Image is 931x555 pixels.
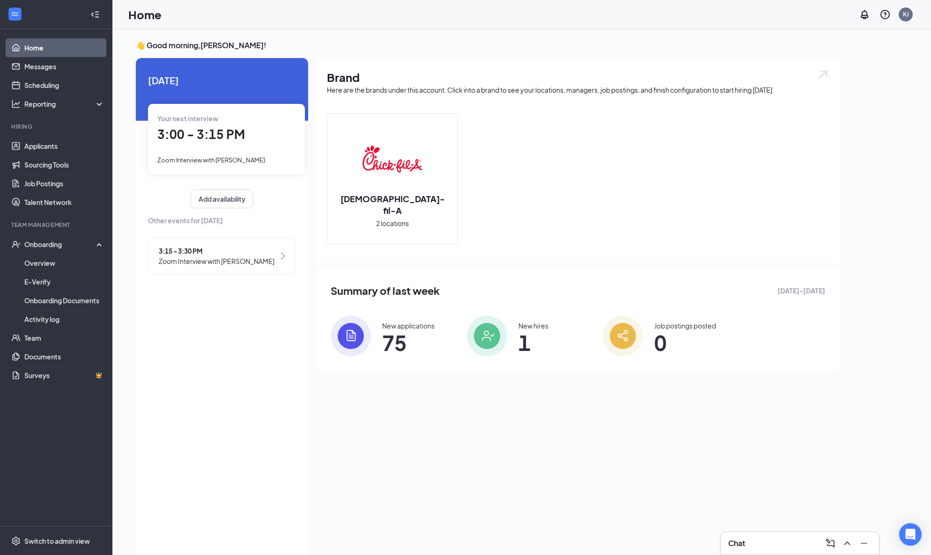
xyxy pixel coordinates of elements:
svg: Settings [11,536,21,546]
a: Applicants [24,137,104,155]
div: Here are the brands under this account. Click into a brand to see your locations, managers, job p... [327,85,829,95]
svg: Collapse [90,10,100,19]
img: open.6027fd2a22e1237b5b06.svg [817,69,829,80]
span: Your next interview [157,114,218,123]
img: icon [331,316,371,356]
a: Scheduling [24,76,104,95]
div: Open Intercom Messenger [899,523,922,546]
button: ComposeMessage [823,536,838,551]
a: Overview [24,254,104,272]
a: E-Verify [24,272,104,291]
button: Add availability [191,190,253,208]
a: Activity log [24,310,104,329]
svg: QuestionInfo [879,9,891,20]
div: Onboarding [24,240,96,249]
svg: ComposeMessage [825,538,836,549]
h3: 👋 Good morning, [PERSON_NAME] ! [136,40,840,51]
a: Home [24,38,104,57]
span: [DATE] [148,73,296,88]
span: 3:15 - 3:30 PM [159,246,274,256]
h1: Home [128,7,162,22]
span: 1 [518,334,548,351]
div: Switch to admin view [24,536,90,546]
svg: UserCheck [11,240,21,249]
span: Zoom Interview with [PERSON_NAME] [157,156,265,164]
img: icon [467,316,507,356]
svg: ChevronUp [842,538,853,549]
span: [DATE] - [DATE] [777,285,825,296]
span: 0 [654,334,716,351]
div: Hiring [11,123,103,131]
span: Other events for [DATE] [148,215,296,226]
span: Zoom Interview with [PERSON_NAME] [159,256,274,266]
a: SurveysCrown [24,366,104,385]
img: Chick-fil-A [362,129,422,189]
a: Messages [24,57,104,76]
span: Summary of last week [331,283,440,299]
div: New hires [518,321,548,330]
div: Job postings posted [654,321,716,330]
a: Documents [24,347,104,366]
h3: Chat [728,538,745,548]
button: Minimize [857,536,872,551]
button: ChevronUp [840,536,855,551]
svg: Analysis [11,99,21,109]
a: Talent Network [24,193,104,212]
span: 3:00 - 3:15 PM [157,126,245,142]
svg: Notifications [859,9,870,20]
a: Onboarding Documents [24,291,104,310]
div: New applications [382,321,435,330]
svg: Minimize [858,538,870,549]
h2: [DEMOGRAPHIC_DATA]-fil-A [327,193,458,216]
span: 75 [382,334,435,351]
div: Team Management [11,221,103,229]
div: Reporting [24,99,105,109]
span: 2 locations [376,218,409,228]
div: KJ [903,10,909,18]
a: Team [24,329,104,347]
a: Sourcing Tools [24,155,104,174]
a: Job Postings [24,174,104,193]
img: icon [603,316,643,356]
svg: WorkstreamLogo [10,9,20,19]
h1: Brand [327,69,829,85]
